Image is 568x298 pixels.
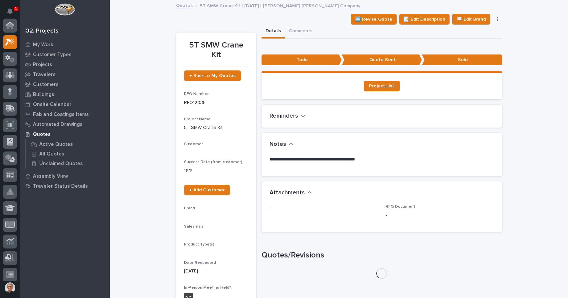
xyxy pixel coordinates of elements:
[33,122,83,128] p: Automated Drawings
[33,62,52,68] p: Projects
[20,129,110,139] a: Quotes
[39,142,73,148] p: Active Quotes
[20,181,110,191] a: Traveler Status Details
[184,261,216,265] span: Date Requested
[184,185,230,195] a: + Add Customer
[33,173,68,179] p: Assembly View
[20,109,110,119] a: Fab and Coatings Items
[270,113,298,120] h2: Reminders
[20,119,110,129] a: Automated Drawings
[189,73,236,78] span: ← Back to My Quotes
[404,15,445,23] span: 📝 Edit Description
[184,225,203,229] span: Salesman
[20,89,110,99] a: Buildings
[25,28,59,35] div: 02. Projects
[20,50,110,59] a: Customer Types
[33,52,72,58] p: Customer Types
[33,72,56,78] p: Travelers
[33,82,59,88] p: Customers
[422,54,502,65] p: Sold
[184,142,203,146] span: Customer
[270,113,305,120] button: Reminders
[55,3,75,16] img: Workspace Logo
[33,92,54,98] p: Buildings
[184,99,248,106] p: RFQ12035
[262,25,285,39] button: Details
[20,69,110,79] a: Travelers
[26,140,110,149] a: Active Quotes
[270,141,286,148] h2: Notes
[184,92,209,96] span: RFQ Number
[33,42,53,48] p: My Work
[3,281,17,295] button: users-avatar
[364,81,400,91] a: Project Link
[20,171,110,181] a: Assembly View
[39,151,64,157] p: All Quotes
[262,54,342,65] p: Todo
[184,268,248,275] p: [DATE]
[20,99,110,109] a: Onsite Calendar
[452,14,490,25] button: 🪧 Edit Brand
[3,4,17,18] button: Notifications
[184,124,248,131] p: 5T SMW Crane Kit
[351,14,397,25] button: 🆕 Revise Quote
[399,14,450,25] button: 📝 Edit Description
[270,204,378,211] p: -
[285,25,316,39] button: Comments
[369,84,395,88] span: Project Link
[20,59,110,69] a: Projects
[342,54,422,65] p: Quote Sent
[184,160,242,164] span: Success Rate (from customer)
[270,189,305,197] h2: Attachments
[184,286,231,290] span: In-Person Meeting Held?
[184,70,241,81] a: ← Back to My Quotes
[457,15,486,23] span: 🪧 Edit Brand
[386,205,415,209] span: RFQ Document
[270,189,312,197] button: Attachments
[26,149,110,158] a: All Quotes
[184,206,195,210] span: Brand
[184,243,214,247] span: Product Type(s)
[184,167,248,174] p: 16 %
[33,102,72,108] p: Onsite Calendar
[262,250,502,260] h1: Quotes/Revisions
[20,40,110,50] a: My Work
[33,112,89,118] p: Fab and Coatings Items
[20,79,110,89] a: Customers
[270,141,293,148] button: Notes
[355,15,392,23] span: 🆕 Revise Quote
[189,188,225,192] span: + Add Customer
[39,161,83,167] p: Unclaimed Quotes
[386,212,494,219] p: -
[15,6,17,11] p: 1
[200,2,360,9] p: 5T SMW Crane Kit | [DATE] | [PERSON_NAME] [PERSON_NAME] Company
[33,132,51,138] p: Quotes
[184,117,211,121] span: Project Name
[8,8,17,19] div: Notifications1
[176,1,193,9] a: Quotes
[33,183,88,189] p: Traveler Status Details
[26,159,110,168] a: Unclaimed Quotes
[184,41,248,60] p: 5T SMW Crane Kit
